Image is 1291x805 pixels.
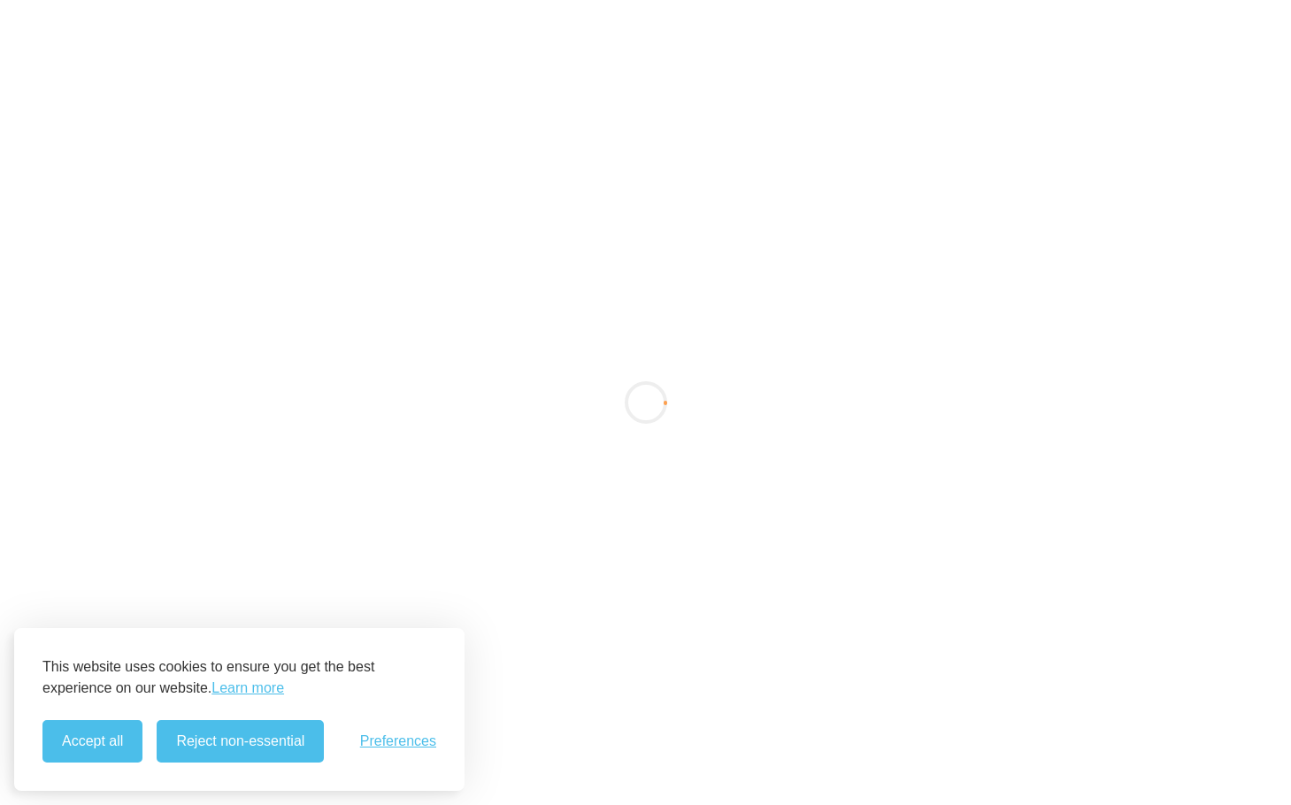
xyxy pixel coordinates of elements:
[157,720,324,763] button: Reject non-essential
[360,733,436,749] button: Toggle preferences
[211,678,284,699] a: Learn more
[360,733,436,749] span: Preferences
[42,720,142,763] button: Accept all cookies
[42,656,436,699] p: This website uses cookies to ensure you get the best experience on our website.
